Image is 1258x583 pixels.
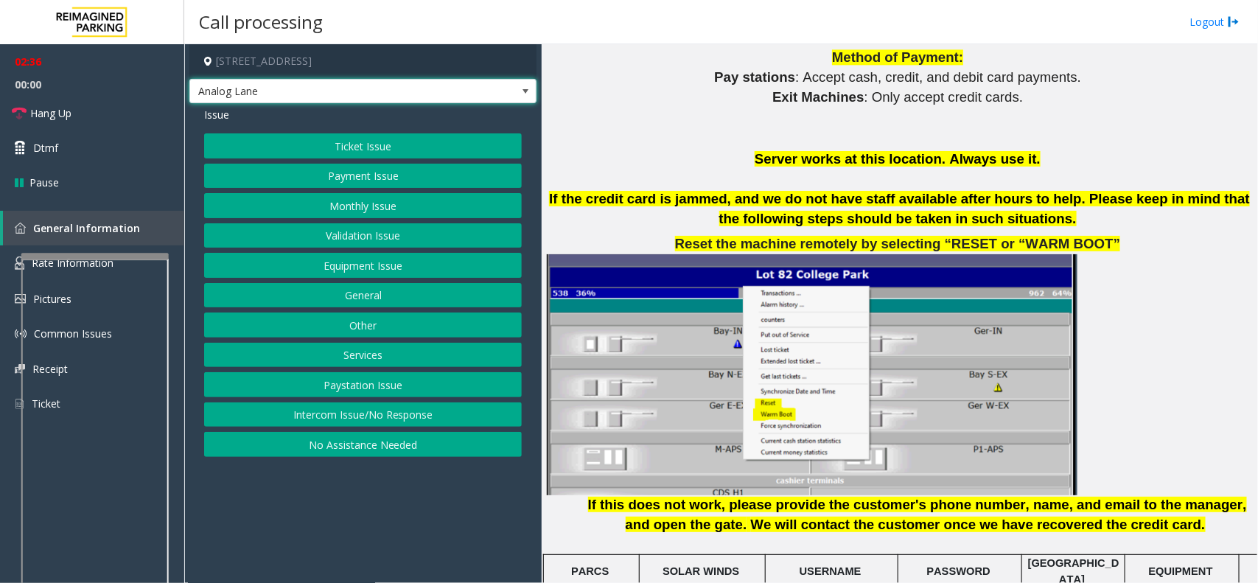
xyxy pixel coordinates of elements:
[832,49,963,65] span: Method of Payment:
[15,364,25,374] img: 'icon'
[204,402,522,427] button: Intercom Issue/No Response
[1149,565,1213,577] span: EQUIPMENT
[204,343,522,368] button: Services
[204,223,522,248] button: Validation Issue
[33,221,140,235] span: General Information
[15,397,24,411] img: 'icon'
[755,151,1041,167] span: Server works at this location. Always use it.
[15,223,26,234] img: 'icon'
[549,191,1250,226] span: If the credit card is jammed, and we do not have staff available after hours to help. Please keep...
[204,432,522,457] button: No Assistance Needed
[571,565,609,577] span: PARCS
[29,175,59,190] span: Pause
[1228,14,1240,29] img: logout
[189,44,537,79] h4: [STREET_ADDRESS]
[204,372,522,397] button: Paystation Issue
[772,89,864,105] span: Exit Machines
[3,211,184,245] a: General Information
[927,565,990,577] span: PASSWORD
[192,4,330,40] h3: Call processing
[1189,14,1240,29] a: Logout
[204,253,522,278] button: Equipment Issue
[204,283,522,308] button: General
[204,107,229,122] span: Issue
[864,89,1023,105] span: : Only accept credit cards.
[204,193,522,218] button: Monthly Issue
[190,80,466,103] span: Analog Lane
[204,133,522,158] button: Ticket Issue
[663,565,739,577] span: SOLAR WINDS
[30,105,71,121] span: Hang Up
[547,254,1077,495] img: 6a5207beee5048beaeece4d904780550.jpg
[15,256,24,270] img: 'icon'
[714,69,795,85] span: Pay stations
[33,140,58,156] span: Dtmf
[204,164,522,189] button: Payment Issue
[800,565,862,577] span: USERNAME
[588,497,1247,532] span: If this does not work, please provide the customer's phone number, name, and email to the manager...
[751,517,1206,532] span: We will contact the customer once we have recovered the credit card.
[15,328,27,340] img: 'icon'
[795,69,1081,85] span: : Accept cash, credit, and debit card payments.
[15,294,26,304] img: 'icon'
[204,313,522,338] button: Other
[675,236,1120,251] span: Reset the machine remotely by selecting “RESET or “WARM BOOT”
